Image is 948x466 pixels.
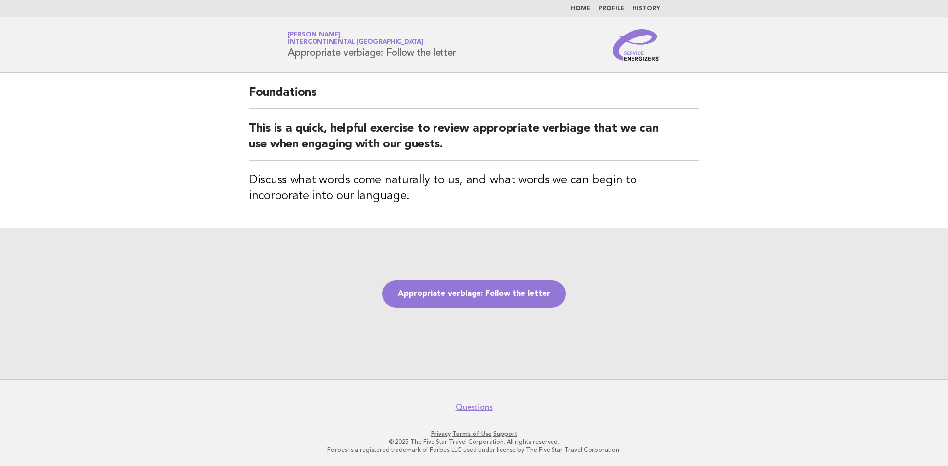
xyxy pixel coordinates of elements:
[431,430,451,437] a: Privacy
[598,6,625,12] a: Profile
[493,430,517,437] a: Support
[172,446,776,454] p: Forbes is a registered trademark of Forbes LLC used under license by The Five Star Travel Corpora...
[288,32,423,45] a: [PERSON_NAME]InterContinental [GEOGRAPHIC_DATA]
[571,6,591,12] a: Home
[288,39,423,46] span: InterContinental [GEOGRAPHIC_DATA]
[382,280,566,308] a: Appropriate verbiage: Follow the letter
[249,173,699,204] h3: Discuss what words come naturally to us, and what words we can begin to incorporate into our lang...
[613,29,660,61] img: Service Energizers
[456,402,493,412] a: Questions
[172,430,776,438] p: · ·
[288,32,456,58] h1: Appropriate verbiage: Follow the letter
[249,85,699,109] h2: Foundations
[632,6,660,12] a: History
[172,438,776,446] p: © 2025 The Five Star Travel Corporation. All rights reserved.
[249,121,699,161] h2: This is a quick, helpful exercise to review appropriate verbiage that we can use when engaging wi...
[452,430,492,437] a: Terms of Use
